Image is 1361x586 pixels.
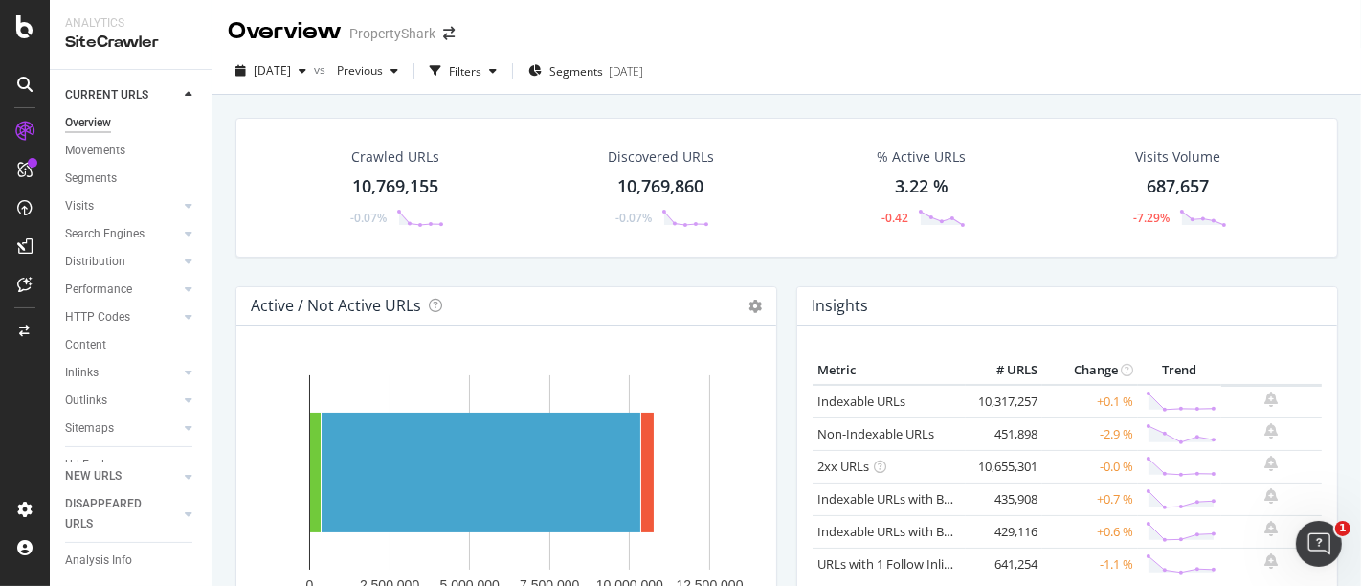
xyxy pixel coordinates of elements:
[65,494,179,534] a: DISAPPEARED URLS
[877,147,966,167] div: % Active URLs
[813,356,966,385] th: Metric
[65,418,114,439] div: Sitemaps
[615,210,652,226] div: -0.07%
[352,174,438,199] div: 10,769,155
[65,363,179,383] a: Inlinks
[65,280,132,300] div: Performance
[65,224,179,244] a: Search Engines
[65,455,124,475] div: Url Explorer
[1138,356,1221,385] th: Trend
[812,293,868,319] h4: Insights
[1335,521,1350,536] span: 1
[1296,521,1342,567] iframe: Intercom live chat
[65,169,198,189] a: Segments
[251,293,421,319] h4: Active / Not Active URLs
[521,56,651,86] button: Segments[DATE]
[1042,515,1138,548] td: +0.6 %
[966,548,1042,580] td: 641,254
[65,141,198,161] a: Movements
[1042,356,1138,385] th: Change
[65,252,125,272] div: Distribution
[65,455,198,475] a: Url Explorer
[65,466,179,486] a: NEW URLS
[349,24,435,43] div: PropertyShark
[1265,456,1279,471] div: bell-plus
[65,113,198,133] a: Overview
[329,56,406,86] button: Previous
[817,555,958,573] a: URLs with 1 Follow Inlink
[449,63,481,79] div: Filters
[65,391,107,411] div: Outlinks
[1042,548,1138,580] td: -1.1 %
[608,147,714,167] div: Discovered URLs
[65,391,179,411] a: Outlinks
[254,62,291,79] span: 2025 Sep. 22nd
[65,363,99,383] div: Inlinks
[966,450,1042,483] td: 10,655,301
[65,85,148,105] div: CURRENT URLS
[817,425,934,442] a: Non-Indexable URLs
[966,483,1042,515] td: 435,908
[65,466,122,486] div: NEW URLS
[65,113,111,133] div: Overview
[443,27,455,40] div: arrow-right-arrow-left
[65,224,145,244] div: Search Engines
[65,85,179,105] a: CURRENT URLS
[1265,521,1279,536] div: bell-plus
[966,385,1042,418] td: 10,317,257
[351,147,439,167] div: Crawled URLs
[314,61,329,78] span: vs
[1133,210,1170,226] div: -7.29%
[329,62,383,79] span: Previous
[65,307,130,327] div: HTTP Codes
[966,515,1042,548] td: 429,116
[65,280,179,300] a: Performance
[65,335,198,355] a: Content
[65,551,132,571] div: Analysis Info
[65,307,179,327] a: HTTP Codes
[65,196,94,216] div: Visits
[65,418,179,439] a: Sitemaps
[817,490,977,507] a: Indexable URLs with Bad H1
[1135,147,1220,167] div: Visits Volume
[422,56,504,86] button: Filters
[1265,392,1279,407] div: bell-plus
[817,393,905,410] a: Indexable URLs
[228,56,314,86] button: [DATE]
[1042,385,1138,418] td: +0.1 %
[65,494,162,534] div: DISAPPEARED URLS
[895,174,948,199] div: 3.22 %
[1265,488,1279,504] div: bell-plus
[881,210,908,226] div: -0.42
[65,15,196,32] div: Analytics
[1042,417,1138,450] td: -2.9 %
[350,210,387,226] div: -0.07%
[65,32,196,54] div: SiteCrawler
[65,141,125,161] div: Movements
[748,300,762,313] i: Options
[966,417,1042,450] td: 451,898
[549,63,603,79] span: Segments
[817,523,1026,540] a: Indexable URLs with Bad Description
[966,356,1042,385] th: # URLS
[609,63,643,79] div: [DATE]
[1265,423,1279,439] div: bell-plus
[1147,174,1209,199] div: 687,657
[65,196,179,216] a: Visits
[65,551,198,571] a: Analysis Info
[1265,553,1279,569] div: bell-plus
[65,169,117,189] div: Segments
[65,252,179,272] a: Distribution
[817,458,869,475] a: 2xx URLs
[617,174,703,199] div: 10,769,860
[228,15,342,48] div: Overview
[1042,450,1138,483] td: -0.0 %
[65,335,106,355] div: Content
[1042,483,1138,515] td: +0.7 %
